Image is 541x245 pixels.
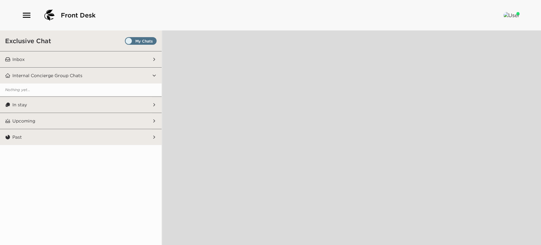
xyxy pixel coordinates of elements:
[5,37,51,45] h3: Exclusive Chat
[10,51,152,67] button: Inbox
[10,113,152,129] button: Upcoming
[12,134,22,140] p: Past
[10,68,152,83] button: Internal Concierge Group Chats
[61,11,96,20] span: Front Desk
[10,97,152,113] button: In stay
[10,129,152,145] button: Past
[42,8,57,23] img: logo
[12,56,25,62] p: Inbox
[125,37,157,45] label: Set all destinations
[12,73,82,78] p: Internal Concierge Group Chats
[503,12,519,18] img: User
[12,118,35,124] p: Upcoming
[12,102,27,108] p: In stay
